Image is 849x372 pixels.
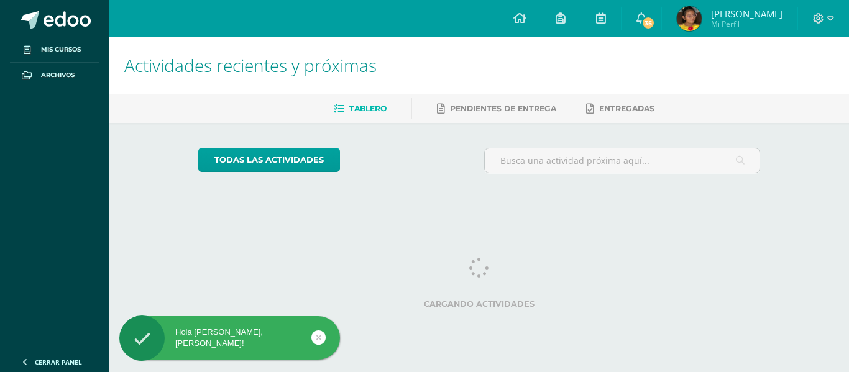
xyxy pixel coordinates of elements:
[35,358,82,366] span: Cerrar panel
[349,104,387,113] span: Tablero
[586,99,654,119] a: Entregadas
[485,148,760,173] input: Busca una actividad próxima aquí...
[711,7,782,20] span: [PERSON_NAME]
[641,16,655,30] span: 35
[437,99,556,119] a: Pendientes de entrega
[124,53,377,77] span: Actividades recientes y próximas
[334,99,387,119] a: Tablero
[198,299,761,309] label: Cargando actividades
[711,19,782,29] span: Mi Perfil
[41,70,75,80] span: Archivos
[10,63,99,88] a: Archivos
[198,148,340,172] a: todas las Actividades
[10,37,99,63] a: Mis cursos
[450,104,556,113] span: Pendientes de entrega
[599,104,654,113] span: Entregadas
[41,45,81,55] span: Mis cursos
[677,6,702,31] img: 76808ff11c9f4b1db440eb77bb33f0fa.png
[119,327,340,349] div: Hola [PERSON_NAME], [PERSON_NAME]!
